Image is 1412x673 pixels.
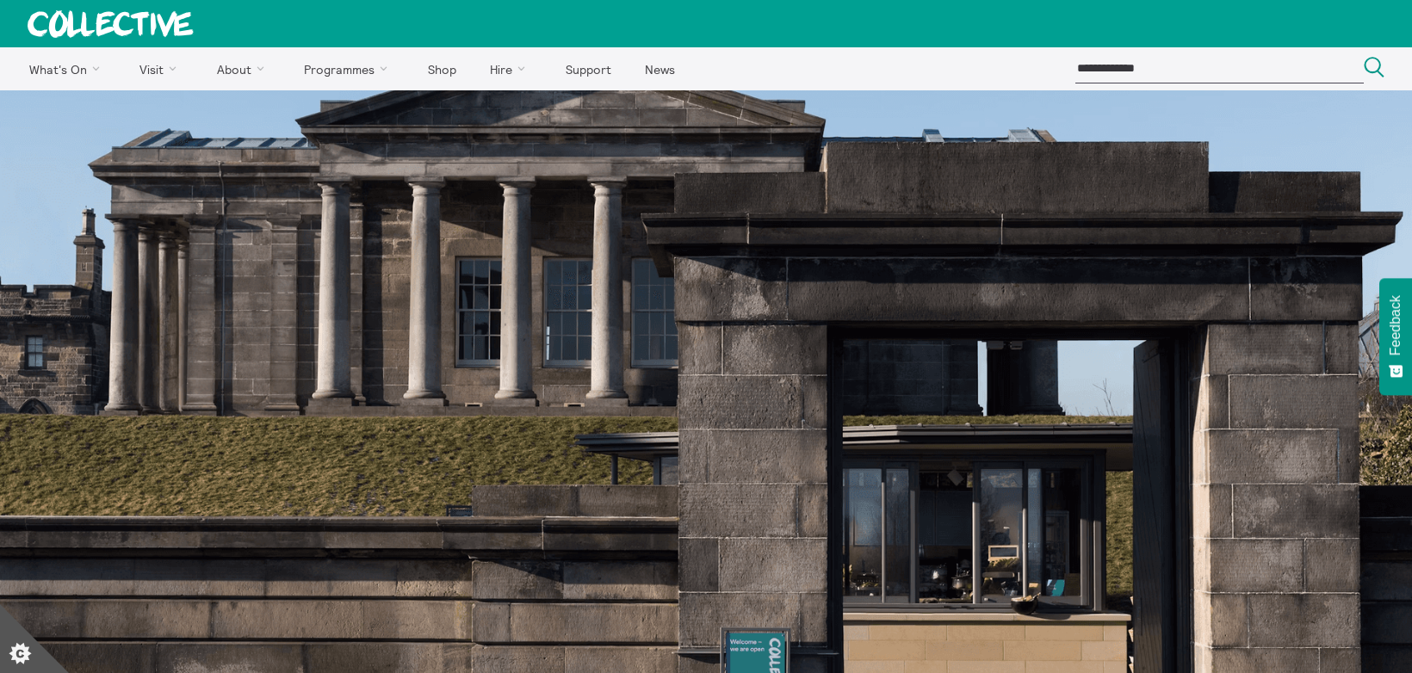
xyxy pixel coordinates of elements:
a: What's On [14,47,121,90]
a: News [629,47,690,90]
span: Feedback [1388,295,1403,355]
a: Visit [125,47,199,90]
a: Programmes [289,47,410,90]
button: Feedback - Show survey [1379,278,1412,395]
a: Support [550,47,626,90]
a: Hire [475,47,548,90]
a: About [201,47,286,90]
a: Shop [412,47,471,90]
